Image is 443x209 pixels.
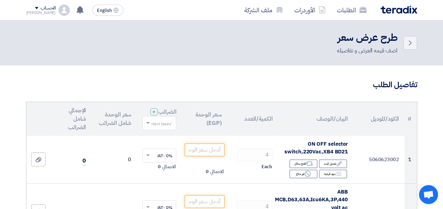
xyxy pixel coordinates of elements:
[238,148,273,161] input: RFQ_STEP1.ITEMS.2.AMOUNT_TITLE
[381,6,417,14] img: Teradix logo
[50,102,92,136] th: الإجمالي شامل الضرائب
[41,5,56,11] div: الحساب
[289,170,318,178] div: غير متاح
[239,2,289,18] a: ملف الشركة
[353,102,405,136] th: الكود/الموديل
[185,195,224,208] input: أدخل سعر الوحدة
[59,5,70,16] img: profile_test.png
[278,102,353,136] th: البيان/الوصف
[405,136,417,184] td: 1
[97,8,112,13] span: English
[353,136,405,184] td: 5060623002
[262,163,272,170] span: Each
[405,102,417,136] th: #
[289,159,318,168] div: اقترح بدائل
[92,5,123,16] button: English
[210,168,223,175] span: الاجمالي
[182,102,227,136] th: سعر الوحدة (EGP)
[289,2,331,18] a: الأوردرات
[152,108,156,116] span: +
[142,148,176,163] ng-select: VAT
[284,140,348,156] span: ON OFF selector switch,220Vac,XB4 BD21
[162,163,176,170] span: الاجمالي
[319,159,347,168] div: تعديل البند
[26,80,417,90] h3: تفاصيل الطلب
[337,46,398,55] div: اضف قيمه العرض و تفاصيله
[206,168,209,175] span: 0
[82,157,86,165] span: 0
[137,102,182,136] th: الضرائب
[185,144,224,156] input: أدخل سعر الوحدة
[26,11,56,15] div: [PERSON_NAME]
[337,31,398,45] h2: طرح عرض سعر
[331,2,372,18] a: الطلبات
[227,102,278,136] th: الكمية/العدد
[92,136,137,184] td: 0
[92,102,137,136] th: سعر الوحدة شامل الضرائب
[158,163,161,170] span: 0
[319,170,347,178] div: بنود فرعية
[419,185,438,204] a: Open chat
